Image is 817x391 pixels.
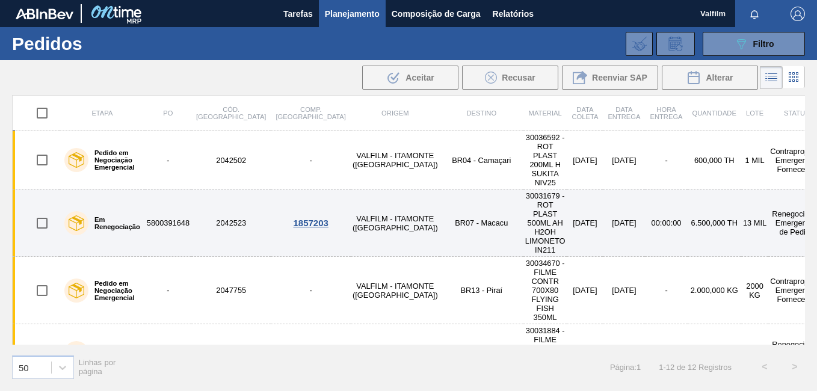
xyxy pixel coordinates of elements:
span: Planejamento [325,7,380,21]
td: 2047755 [191,257,271,324]
span: Página : 1 [610,363,641,372]
span: Recusar [502,73,535,82]
td: 2042502 [191,131,271,189]
td: - [145,257,191,324]
td: [DATE] [603,257,645,324]
span: PO [163,109,173,117]
td: BR16 - Jacareí [440,324,523,383]
button: < [750,352,780,382]
td: 5.000,000 KG [688,324,741,383]
button: Notificações [735,5,774,22]
label: Pedido em Negociação Emergencial [88,149,140,171]
td: - [145,131,191,189]
td: - [645,257,687,324]
span: Status [784,109,809,117]
td: 5800396505 [145,324,191,383]
label: Pedido em Negociação Emergencial [88,280,140,301]
label: Em Renegociação [88,216,140,230]
td: 2042523 [191,189,271,257]
div: Importar Negociações dos Pedidos [626,32,653,56]
span: Alterar [706,73,733,82]
button: Filtro [703,32,805,56]
div: Visão em Cards [783,66,805,89]
span: Lote [746,109,763,117]
td: - [645,131,687,189]
td: [DATE] [603,324,645,383]
td: 30034670 - FILME CONTR 700X80 FLYING FISH 350ML [523,257,567,324]
span: Composição de Carga [392,7,481,21]
td: BR04 - Camaçari [440,131,523,189]
td: [DATE] [567,324,603,383]
span: Reenviar SAP [592,73,647,82]
td: BR13 - Piraí [440,257,523,324]
td: 5800391648 [145,189,191,257]
td: 2.000,000 KG [688,257,741,324]
td: VALFILM - ITAMONTE ([GEOGRAPHIC_DATA]) [351,257,440,324]
td: 2052593 [191,324,271,383]
td: [DATE] [603,189,645,257]
span: Destino [466,109,496,117]
button: Alterar [662,66,758,90]
span: Relatórios [493,7,534,21]
img: Logout [791,7,805,21]
span: Material [529,109,562,117]
td: 30031884 - FILME CONTR 620X80 RED MIX 269ML HO [523,324,567,383]
span: Aceitar [405,73,434,82]
img: TNhmsLtSVTkK8tSr43FrP2fwEKptu5GPRR3wAAAABJRU5ErkJggg== [16,8,73,19]
td: 2000 KG [741,257,768,324]
span: Cód. [GEOGRAPHIC_DATA] [196,106,266,120]
span: Etapa [91,109,113,117]
td: 1 MIL [741,131,768,189]
td: [DATE] [567,257,603,324]
td: 13 MIL [741,189,768,257]
span: Origem [381,109,408,117]
td: 00:00:00 [645,189,687,257]
td: VALFILM - ITAMONTE ([GEOGRAPHIC_DATA]) [351,324,440,383]
td: 600,000 TH [688,131,741,189]
td: 6.500,000 TH [688,189,741,257]
td: - [271,257,350,324]
div: Visão em Lista [760,66,783,89]
button: > [780,352,810,382]
span: Linhas por página [79,358,116,376]
td: BR07 - Macacu [440,189,523,257]
h1: Pedidos [12,37,180,51]
span: Data Entrega [608,106,640,120]
span: 1 - 12 de 12 Registros [659,363,732,372]
div: Aceitar [362,66,458,90]
td: 00:00:00 [645,324,687,383]
span: Quantidade [692,109,736,117]
td: [DATE] [603,131,645,189]
span: Hora Entrega [650,106,682,120]
td: [DATE] [567,131,603,189]
td: - [271,131,350,189]
div: Alterar Pedido [662,66,758,90]
span: Filtro [753,39,774,49]
span: Tarefas [283,7,313,21]
span: Comp. [GEOGRAPHIC_DATA] [276,106,345,120]
div: 1857203 [273,218,348,228]
td: VALFILM - ITAMONTE ([GEOGRAPHIC_DATA]) [351,131,440,189]
span: Data coleta [572,106,598,120]
div: Reenviar SAP [562,66,658,90]
td: 10 KG [741,324,768,383]
td: [DATE] [567,189,603,257]
div: 50 [19,362,29,372]
td: 30031679 - ROT PLAST 500ML AH H2OH LIMONETO IN211 [523,189,567,257]
div: Recusar [462,66,558,90]
div: Solicitação de Revisão de Pedidos [656,32,695,56]
td: VALFILM - ITAMONTE ([GEOGRAPHIC_DATA]) [351,189,440,257]
td: 30036592 - ROT PLAST 200ML H SUKITA NIV25 [523,131,567,189]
